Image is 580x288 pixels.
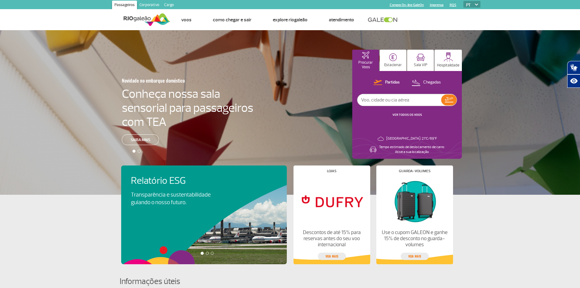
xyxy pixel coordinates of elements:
p: Chegadas [423,80,441,85]
p: Sala VIP [414,63,427,67]
a: Como chegar e sair [213,17,251,23]
h4: Guarda-volumes [399,169,431,173]
p: Use o cupom GALEON e ganhe 15% de desconto no guarda-volumes [381,229,448,248]
button: Sala VIP [407,50,434,71]
h4: Relatório ESG [131,175,228,187]
a: Corporativo [137,1,162,10]
button: VER TODOS OS VOOS [391,112,424,117]
p: [GEOGRAPHIC_DATA]: 21°C/69°F [386,136,437,141]
p: Transparência e sustentabilidade guiando o nosso futuro. [131,191,217,206]
img: Guarda-volumes [381,178,448,225]
p: Hospitalidade [437,63,459,68]
a: Passageiros [112,1,137,10]
p: Tempo estimado de deslocamento de carro: Ative a sua localização [379,145,445,155]
button: Abrir tradutor de língua de sinais. [567,61,580,74]
img: Lojas [298,178,365,225]
a: veja mais [318,253,346,260]
a: Voos [181,17,192,23]
a: Atendimento [329,17,354,23]
img: vipRoom.svg [417,54,425,61]
a: RQS [450,3,456,7]
img: airplaneHomeActive.svg [362,52,369,59]
a: veja mais [401,253,429,260]
a: Compra On-line GaleOn [390,3,424,7]
p: Estacionar [384,63,402,67]
a: Relatório ESGTransparência e sustentabilidade guiando o nosso futuro. [131,175,277,206]
button: Estacionar [380,50,406,71]
h4: Informações úteis [120,276,461,287]
div: Plugin de acessibilidade da Hand Talk. [567,61,580,88]
p: Descontos de até 15% para reservas antes do seu voo internacional [298,229,365,248]
h3: Novidade no embarque doméstico [122,74,223,87]
img: hospitality.svg [444,52,453,62]
a: VER TODOS OS VOOS [392,113,422,117]
input: Voo, cidade ou cia aérea [357,94,441,106]
a: Imprensa [430,3,444,7]
button: Chegadas [410,79,443,87]
h4: Conheça nossa sala sensorial para passageiros com TEA [122,87,253,129]
button: Procurar Voos [352,50,379,71]
button: Hospitalidade [434,50,462,71]
p: Partidas [385,80,400,85]
p: Procurar Voos [355,60,376,69]
a: Saiba mais [122,134,159,145]
button: Partidas [372,79,402,87]
a: Cargo [162,1,176,10]
h4: Lojas [327,169,336,173]
button: Abrir recursos assistivos. [567,74,580,88]
img: carParkingHome.svg [389,53,397,61]
a: Explore RIOgaleão [273,17,308,23]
